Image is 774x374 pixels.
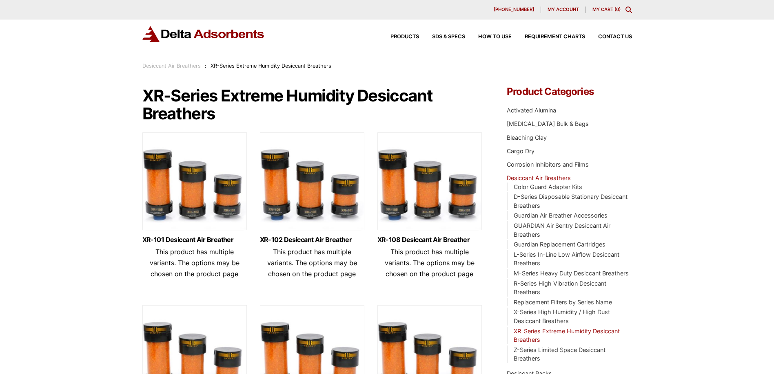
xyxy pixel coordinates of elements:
a: Contact Us [585,34,632,40]
a: Requirement Charts [512,34,585,40]
a: Desiccant Air Breathers [507,174,571,181]
a: Guardian Replacement Cartridges [514,241,605,248]
span: 0 [616,7,619,12]
a: D-Series Disposable Stationary Desiccant Breathers [514,193,628,209]
span: [PHONE_NUMBER] [494,7,534,12]
a: My Cart (0) [592,7,621,12]
span: XR-Series Extreme Humidity Desiccant Breathers [211,63,331,69]
div: Toggle Modal Content [625,7,632,13]
span: : [205,63,206,69]
a: Cargo Dry [507,147,534,154]
span: This product has multiple variants. The options may be chosen on the product page [150,248,240,278]
a: R-Series High Vibration Desiccant Breathers [514,280,606,296]
span: This product has multiple variants. The options may be chosen on the product page [385,248,475,278]
span: Products [390,34,419,40]
a: [MEDICAL_DATA] Bulk & Bags [507,120,589,127]
a: GUARDIAN Air Sentry Desiccant Air Breathers [514,222,610,238]
a: XR-102 Desiccant Air Breather [260,236,364,243]
a: Guardian Air Breather Accessories [514,212,608,219]
a: Activated Alumina [507,107,556,114]
a: Color Guard Adapter Kits [514,183,582,190]
span: SDS & SPECS [432,34,465,40]
a: My account [541,7,586,13]
a: Z-Series Limited Space Desiccant Breathers [514,346,605,362]
a: L-Series In-Line Low Airflow Desiccant Breathers [514,251,619,267]
img: Delta Adsorbents [142,26,265,42]
h1: XR-Series Extreme Humidity Desiccant Breathers [142,87,483,123]
a: XR-108 Desiccant Air Breather [377,236,482,243]
h4: Product Categories [507,87,632,97]
span: This product has multiple variants. The options may be chosen on the product page [267,248,357,278]
a: XR-Series Extreme Humidity Desiccant Breathers [514,328,620,343]
span: Contact Us [598,34,632,40]
a: X-Series High Humidity / High Dust Desiccant Breathers [514,308,610,324]
a: Corrosion Inhibitors and Films [507,161,589,168]
a: Desiccant Air Breathers [142,63,201,69]
a: XR-101 Desiccant Air Breather [142,236,247,243]
span: How to Use [478,34,512,40]
span: My account [548,7,579,12]
a: How to Use [465,34,512,40]
a: SDS & SPECS [419,34,465,40]
span: Requirement Charts [525,34,585,40]
a: Replacement Filters by Series Name [514,299,612,306]
a: Bleaching Clay [507,134,547,141]
a: [PHONE_NUMBER] [487,7,541,13]
a: M-Series Heavy Duty Desiccant Breathers [514,270,629,277]
a: Products [377,34,419,40]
